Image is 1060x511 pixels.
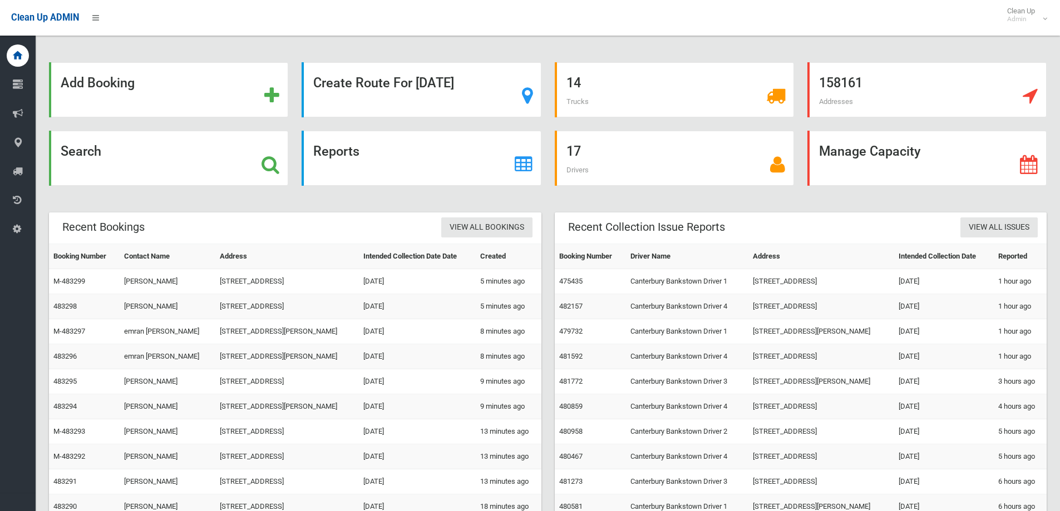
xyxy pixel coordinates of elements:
a: 482157 [559,302,583,310]
td: [DATE] [359,269,476,294]
span: Addresses [819,97,853,106]
td: 1 hour ago [994,319,1047,344]
td: [DATE] [359,369,476,394]
td: [STREET_ADDRESS] [215,444,359,469]
td: 8 minutes ago [476,344,541,369]
td: Canterbury Bankstown Driver 4 [626,344,748,369]
th: Intended Collection Date Date [359,244,476,269]
td: [DATE] [359,344,476,369]
td: [PERSON_NAME] [120,269,215,294]
strong: 14 [566,75,581,91]
td: emran [PERSON_NAME] [120,319,215,344]
td: [STREET_ADDRESS] [215,419,359,444]
a: Reports [302,131,541,186]
a: 480859 [559,402,583,410]
td: 13 minutes ago [476,444,541,469]
td: [STREET_ADDRESS] [748,394,894,419]
a: 480958 [559,427,583,435]
a: View All Issues [960,217,1038,238]
a: View All Bookings [441,217,533,238]
td: [DATE] [894,294,994,319]
a: M-483299 [53,277,85,285]
td: [STREET_ADDRESS][PERSON_NAME] [215,319,359,344]
td: 1 hour ago [994,294,1047,319]
a: 481772 [559,377,583,385]
th: Contact Name [120,244,215,269]
td: [STREET_ADDRESS] [215,469,359,494]
th: Driver Name [626,244,748,269]
a: 481592 [559,352,583,360]
a: M-483293 [53,427,85,435]
a: 479732 [559,327,583,335]
td: [PERSON_NAME] [120,369,215,394]
td: 13 minutes ago [476,419,541,444]
a: 483298 [53,302,77,310]
td: 1 hour ago [994,269,1047,294]
td: 1 hour ago [994,344,1047,369]
td: 6 hours ago [994,469,1047,494]
td: Canterbury Bankstown Driver 3 [626,469,748,494]
td: [DATE] [894,369,994,394]
td: [DATE] [359,394,476,419]
a: Create Route For [DATE] [302,62,541,117]
a: 483294 [53,402,77,410]
a: 480581 [559,502,583,510]
td: [DATE] [894,344,994,369]
a: 14 Trucks [555,62,794,117]
strong: 158161 [819,75,862,91]
a: Search [49,131,288,186]
td: [STREET_ADDRESS] [215,369,359,394]
td: [STREET_ADDRESS] [215,294,359,319]
span: Clean Up ADMIN [11,12,79,23]
td: 9 minutes ago [476,369,541,394]
td: 4 hours ago [994,394,1047,419]
td: [STREET_ADDRESS] [748,469,894,494]
th: Reported [994,244,1047,269]
td: [DATE] [359,319,476,344]
td: [DATE] [359,294,476,319]
td: [DATE] [894,269,994,294]
td: Canterbury Bankstown Driver 4 [626,294,748,319]
a: 483296 [53,352,77,360]
th: Intended Collection Date [894,244,994,269]
td: [STREET_ADDRESS] [748,419,894,444]
th: Booking Number [49,244,120,269]
span: Clean Up [1002,7,1046,23]
a: 483295 [53,377,77,385]
a: 481273 [559,477,583,485]
td: [DATE] [894,444,994,469]
td: [STREET_ADDRESS] [748,344,894,369]
td: [DATE] [359,469,476,494]
td: emran [PERSON_NAME] [120,344,215,369]
small: Admin [1007,15,1035,23]
td: [DATE] [894,319,994,344]
strong: Create Route For [DATE] [313,75,454,91]
a: M-483297 [53,327,85,335]
td: [PERSON_NAME] [120,469,215,494]
a: 158161 Addresses [807,62,1047,117]
td: [DATE] [359,419,476,444]
a: 17 Drivers [555,131,794,186]
td: 5 minutes ago [476,269,541,294]
header: Recent Collection Issue Reports [555,216,738,238]
a: 483291 [53,477,77,485]
td: 8 minutes ago [476,319,541,344]
td: Canterbury Bankstown Driver 4 [626,394,748,419]
td: [DATE] [359,444,476,469]
td: Canterbury Bankstown Driver 3 [626,369,748,394]
span: Drivers [566,166,589,174]
td: 3 hours ago [994,369,1047,394]
td: [STREET_ADDRESS][PERSON_NAME] [215,394,359,419]
td: [PERSON_NAME] [120,444,215,469]
td: [STREET_ADDRESS][PERSON_NAME] [748,369,894,394]
th: Created [476,244,541,269]
td: [STREET_ADDRESS] [748,294,894,319]
td: [DATE] [894,394,994,419]
strong: Manage Capacity [819,143,920,159]
td: 5 hours ago [994,419,1047,444]
td: [PERSON_NAME] [120,419,215,444]
strong: Search [61,143,101,159]
td: [STREET_ADDRESS] [748,444,894,469]
strong: 17 [566,143,581,159]
td: Canterbury Bankstown Driver 1 [626,319,748,344]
